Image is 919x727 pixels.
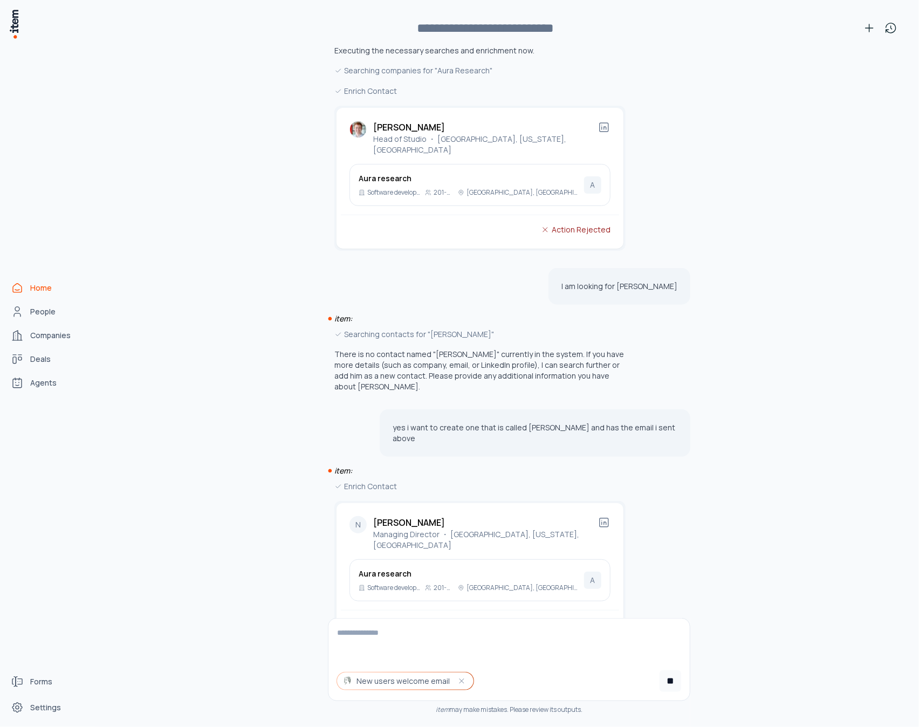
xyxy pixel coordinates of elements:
button: View history [880,17,902,39]
a: Forms [6,671,88,692]
p: 201-500 [434,584,454,592]
a: Deals [6,348,88,370]
h2: [PERSON_NAME] [373,516,598,529]
div: Searching companies for "Aura Research" [334,65,626,77]
h3: Aura research [359,568,580,579]
button: New users welcome email [337,673,474,690]
span: Companies [30,330,71,341]
i: item: [334,465,352,476]
p: Software development [367,584,421,592]
p: yes i want to create one that is called [PERSON_NAME] and has the email i sent above [393,422,677,444]
p: I am looking for [PERSON_NAME] [561,281,677,292]
a: Home [6,277,88,299]
button: Cancel [660,670,681,692]
h3: Aura research [359,173,580,184]
span: Deals [30,354,51,365]
div: Enrich Contact [334,85,626,97]
span: New users welcome email [356,676,450,687]
i: item: [334,313,352,324]
a: Settings [6,697,88,718]
p: [GEOGRAPHIC_DATA], [GEOGRAPHIC_DATA] [467,188,580,197]
p: 201-500 [434,188,454,197]
div: N [349,516,367,533]
span: Home [30,283,52,293]
span: Agents [30,378,57,388]
p: There is no contact named "[PERSON_NAME]" currently in the system. If you have more details (such... [334,349,626,392]
a: People [6,301,88,323]
div: Searching contacts for "[PERSON_NAME]" [334,328,626,340]
div: Enrich Contact [334,481,626,492]
div: may make mistakes. Please review its outputs. [328,705,690,714]
div: A [584,176,601,194]
p: Managing Director ・ [GEOGRAPHIC_DATA], [US_STATE], [GEOGRAPHIC_DATA] [373,529,598,551]
i: item [436,705,449,714]
img: account_manager [344,677,352,685]
img: Nathan Hamilton [349,121,367,138]
a: Companies [6,325,88,346]
p: Head of Studio ・ [GEOGRAPHIC_DATA], [US_STATE], [GEOGRAPHIC_DATA] [373,134,598,155]
h2: [PERSON_NAME] [373,121,598,134]
a: Agents [6,372,88,394]
p: Executing the necessary searches and enrichment now. [334,45,626,56]
div: A [584,572,601,589]
span: Settings [30,702,61,713]
div: Action Rejected [541,224,611,236]
span: Forms [30,676,52,687]
button: New conversation [859,17,880,39]
p: Software development [367,188,421,197]
span: People [30,306,56,317]
img: Item Brain Logo [9,9,19,39]
p: [GEOGRAPHIC_DATA], [GEOGRAPHIC_DATA] [467,584,580,592]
